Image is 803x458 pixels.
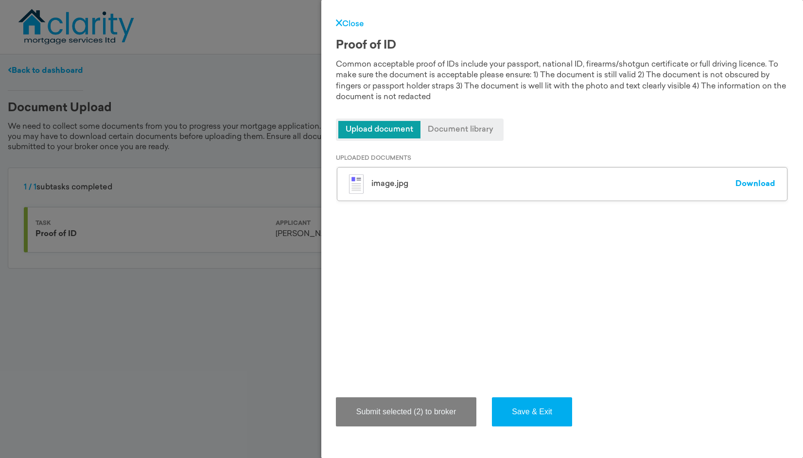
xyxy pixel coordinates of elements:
[338,121,420,138] span: Upload document
[336,59,788,103] div: Common acceptable proof of IDs include your passport, national ID, firearms/shotgun certificate o...
[336,20,364,28] a: Close
[420,121,501,138] span: Document library
[492,397,572,426] button: Save & Exit
[735,180,775,188] a: Download
[336,397,476,426] button: Submit selected (2) to broker
[336,155,788,161] p: UPLOADED DOCUMENTS
[336,40,788,51] div: Proof of ID
[349,174,364,194] img: illustration-pdf.svg
[371,180,735,188] div: image.jpg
